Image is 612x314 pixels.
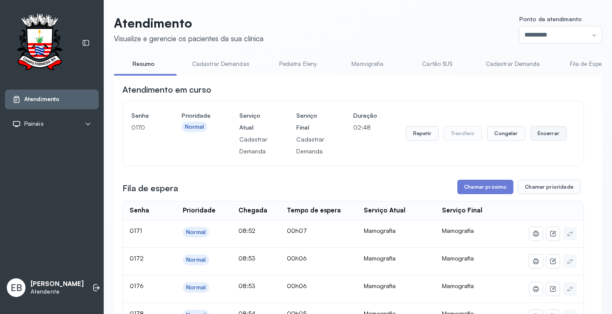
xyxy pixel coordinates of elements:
span: 0171 [130,227,142,234]
span: Atendimento [24,96,59,103]
div: Chegada [238,207,267,215]
span: 08:53 [238,282,255,289]
span: 00h06 [287,255,307,262]
div: Visualize e gerencie os pacientes da sua clínica [114,34,263,43]
span: 00h07 [287,227,307,234]
span: 0176 [130,282,144,289]
span: Mamografia [442,282,474,289]
h3: Atendimento em curso [122,84,211,96]
img: Logotipo do estabelecimento [9,14,70,73]
div: Serviço Atual [364,207,405,215]
span: Ponto de atendimento [519,15,582,23]
span: 08:52 [238,227,255,234]
h4: Senha [131,110,153,122]
span: 08:53 [238,255,255,262]
a: Pediatra Eleny [268,57,328,71]
p: 0170 [131,122,153,133]
div: Mamografia [364,255,428,262]
a: Cadastrar Demandas [184,57,258,71]
div: Serviço Final [442,207,482,215]
div: Normal [186,284,206,291]
h4: Serviço Final [296,110,324,133]
button: Transferir [444,126,482,141]
button: Repetir [406,126,439,141]
span: 0172 [130,255,144,262]
a: Cadastrar Demanda [477,57,549,71]
h4: Prioridade [181,110,210,122]
p: Atendimento [114,15,263,31]
button: Chamar próximo [457,180,513,194]
div: Mamografia [364,227,428,235]
span: Mamografia [442,227,474,234]
button: Encerrar [530,126,567,141]
span: 00h06 [287,282,307,289]
p: Cadastrar Demanda [296,133,324,157]
span: Mamografia [442,255,474,262]
div: Normal [186,229,206,236]
p: Atendente [31,288,84,295]
div: Normal [185,123,204,130]
div: Tempo de espera [287,207,341,215]
button: Congelar [487,126,525,141]
span: Painéis [24,120,44,127]
button: Chamar prioridade [518,180,581,194]
h4: Serviço Atual [239,110,267,133]
a: Atendimento [12,95,91,104]
div: Prioridade [183,207,215,215]
h3: Fila de espera [122,182,178,194]
h4: Duração [353,110,377,122]
div: Senha [130,207,149,215]
a: Cartão SUS [408,57,467,71]
p: 02:48 [353,122,377,133]
a: Resumo [114,57,173,71]
p: [PERSON_NAME] [31,280,84,288]
p: Cadastrar Demanda [239,133,267,157]
a: Mamografia [338,57,397,71]
div: Mamografia [364,282,428,290]
div: Normal [186,256,206,263]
